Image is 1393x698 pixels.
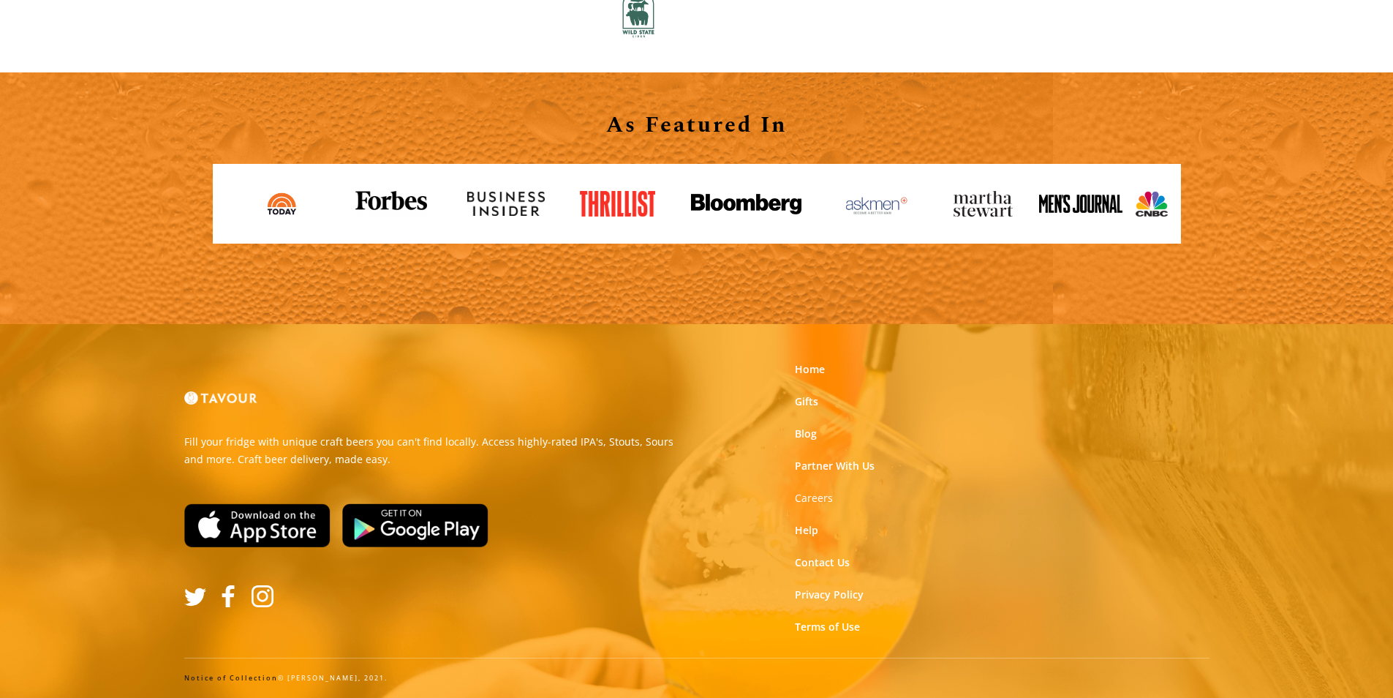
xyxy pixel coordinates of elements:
a: Careers [795,491,833,506]
p: Fill your fridge with unique craft beers you can't find locally. Access highly-rated IPA's, Stout... [184,433,686,468]
a: Terms of Use [795,620,860,634]
a: Contact Us [795,555,850,570]
a: Blog [795,427,817,441]
a: Home [795,362,825,377]
a: Privacy Policy [795,588,864,602]
a: Gifts [795,394,818,409]
a: Help [795,523,818,538]
strong: As Featured In [606,108,788,142]
a: Partner With Us [795,459,875,473]
a: Notice of Collection [184,673,278,683]
div: © [PERSON_NAME], 2021. [184,673,1209,683]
